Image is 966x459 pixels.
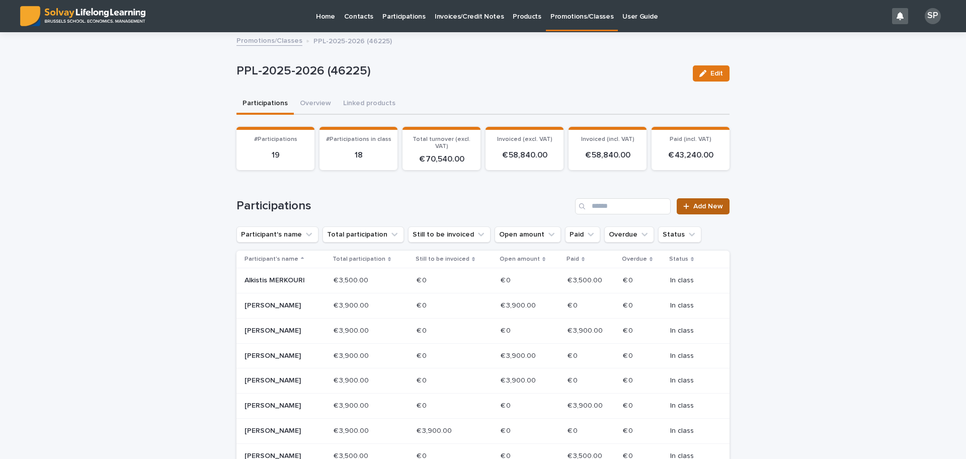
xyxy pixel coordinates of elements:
[409,155,474,164] p: € 70,540.00
[501,350,538,360] p: € 3,900.00
[670,301,713,310] p: In class
[501,374,538,385] p: € 3,900.00
[236,226,318,243] button: Participant's name
[236,64,685,79] p: PPL-2025-2026 (46225)
[604,226,654,243] button: Overdue
[710,70,723,77] span: Edit
[417,374,429,385] p: € 0
[623,350,635,360] p: € 0
[693,203,723,210] span: Add New
[245,301,316,310] p: [PERSON_NAME]
[337,94,401,115] button: Linked products
[243,150,308,160] p: 19
[245,376,316,385] p: [PERSON_NAME]
[408,226,491,243] button: Still to be invoiced
[236,94,294,115] button: Participations
[501,400,513,410] p: € 0
[501,425,513,435] p: € 0
[669,254,688,265] p: Status
[326,136,391,142] span: #Participations in class
[417,350,429,360] p: € 0
[575,198,671,214] input: Search
[693,65,730,82] button: Edit
[670,402,713,410] p: In class
[497,136,552,142] span: Invoiced (excl. VAT)
[495,226,561,243] button: Open amount
[568,400,605,410] p: € 3,900.00
[236,418,730,443] tr: [PERSON_NAME]€ 3,900.00€ 3,900.00 € 3,900.00€ 3,900.00 € 0€ 0 € 0€ 0 € 0€ 0 In class
[501,299,538,310] p: € 3,900.00
[236,318,730,343] tr: [PERSON_NAME]€ 3,900.00€ 3,900.00 € 0€ 0 € 0€ 0 € 3,900.00€ 3,900.00 € 0€ 0 In class
[236,394,730,419] tr: [PERSON_NAME]€ 3,900.00€ 3,900.00 € 0€ 0 € 0€ 0 € 3,900.00€ 3,900.00 € 0€ 0 In class
[416,254,469,265] p: Still to be invoiced
[236,199,571,213] h1: Participations
[333,254,385,265] p: Total participation
[670,376,713,385] p: In class
[236,268,730,293] tr: Alkistis MERKOURI€ 3,500.00€ 3,500.00 € 0€ 0 € 0€ 0 € 3,500.00€ 3,500.00 € 0€ 0 In class
[417,400,429,410] p: € 0
[501,325,513,335] p: € 0
[670,427,713,435] p: In class
[623,299,635,310] p: € 0
[623,325,635,335] p: € 0
[334,350,371,360] p: € 3,900.00
[417,299,429,310] p: € 0
[313,35,392,46] p: PPL-2025-2026 (46225)
[417,425,454,435] p: € 3,900.00
[677,198,730,214] a: Add New
[658,226,701,243] button: Status
[670,136,711,142] span: Paid (incl. VAT)
[334,325,371,335] p: € 3,900.00
[567,254,579,265] p: Paid
[236,343,730,368] tr: [PERSON_NAME]€ 3,900.00€ 3,900.00 € 0€ 0 € 3,900.00€ 3,900.00 € 0€ 0 € 0€ 0 In class
[500,254,540,265] p: Open amount
[501,274,513,285] p: € 0
[413,136,470,149] span: Total turnover (excl. VAT)
[334,299,371,310] p: € 3,900.00
[417,274,429,285] p: € 0
[670,327,713,335] p: In class
[20,6,145,26] img: ED0IkcNQHGZZMpCVrDht
[245,402,316,410] p: [PERSON_NAME]
[581,136,634,142] span: Invoiced (incl. VAT)
[236,293,730,318] tr: [PERSON_NAME]€ 3,900.00€ 3,900.00 € 0€ 0 € 3,900.00€ 3,900.00 € 0€ 0 € 0€ 0 In class
[245,276,316,285] p: Alkistis MERKOURI
[326,150,391,160] p: 18
[245,352,316,360] p: [PERSON_NAME]
[670,352,713,360] p: In class
[670,276,713,285] p: In class
[658,150,723,160] p: € 43,240.00
[623,374,635,385] p: € 0
[623,274,635,285] p: € 0
[245,254,298,265] p: Participant's name
[334,425,371,435] p: € 3,900.00
[417,325,429,335] p: € 0
[334,400,371,410] p: € 3,900.00
[294,94,337,115] button: Overview
[236,368,730,394] tr: [PERSON_NAME]€ 3,900.00€ 3,900.00 € 0€ 0 € 3,900.00€ 3,900.00 € 0€ 0 € 0€ 0 In class
[254,136,297,142] span: #Participations
[623,425,635,435] p: € 0
[925,8,941,24] div: SP
[623,400,635,410] p: € 0
[568,299,580,310] p: € 0
[334,374,371,385] p: € 3,900.00
[236,34,302,46] a: Promotions/Classes
[565,226,600,243] button: Paid
[334,274,370,285] p: € 3,500.00
[575,150,640,160] p: € 58,840.00
[568,374,580,385] p: € 0
[568,325,605,335] p: € 3,900.00
[568,274,604,285] p: € 3,500.00
[245,427,316,435] p: [PERSON_NAME]
[323,226,404,243] button: Total participation
[492,150,557,160] p: € 58,840.00
[622,254,647,265] p: Overdue
[568,425,580,435] p: € 0
[568,350,580,360] p: € 0
[245,327,316,335] p: [PERSON_NAME]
